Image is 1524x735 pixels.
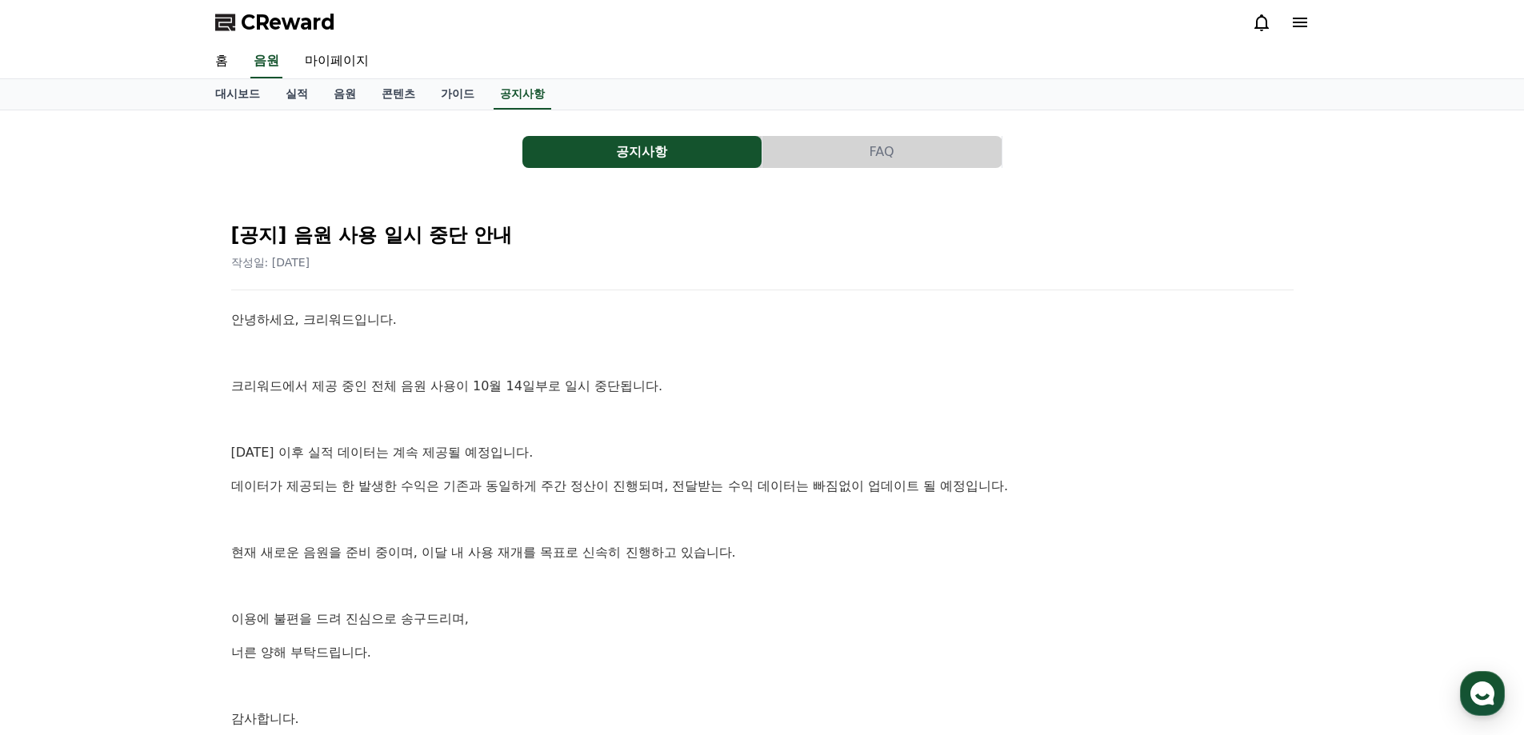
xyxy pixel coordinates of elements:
[321,79,369,110] a: 음원
[231,442,1294,463] p: [DATE] 이후 실적 데이터는 계속 제공될 예정입니다.
[215,10,335,35] a: CReward
[369,79,428,110] a: 콘텐츠
[231,310,1294,330] p: 안녕하세요, 크리워드입니다.
[241,10,335,35] span: CReward
[231,642,1294,663] p: 너른 양해 부탁드립니다.
[231,709,1294,729] p: 감사합니다.
[428,79,487,110] a: 가이드
[762,136,1002,168] a: FAQ
[250,45,282,78] a: 음원
[273,79,321,110] a: 실적
[231,609,1294,629] p: 이용에 불편을 드려 진심으로 송구드리며,
[231,542,1294,563] p: 현재 새로운 음원을 준비 중이며, 이달 내 사용 재개를 목표로 신속히 진행하고 있습니다.
[762,136,1002,168] button: FAQ
[231,256,310,269] span: 작성일: [DATE]
[231,476,1294,497] p: 데이터가 제공되는 한 발생한 수익은 기존과 동일하게 주간 정산이 진행되며, 전달받는 수익 데이터는 빠짐없이 업데이트 될 예정입니다.
[494,79,551,110] a: 공지사항
[522,136,762,168] a: 공지사항
[231,222,1294,248] h2: [공지] 음원 사용 일시 중단 안내
[231,376,1294,397] p: 크리워드에서 제공 중인 전체 음원 사용이 10월 14일부로 일시 중단됩니다.
[202,45,241,78] a: 홈
[522,136,762,168] button: 공지사항
[202,79,273,110] a: 대시보드
[292,45,382,78] a: 마이페이지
